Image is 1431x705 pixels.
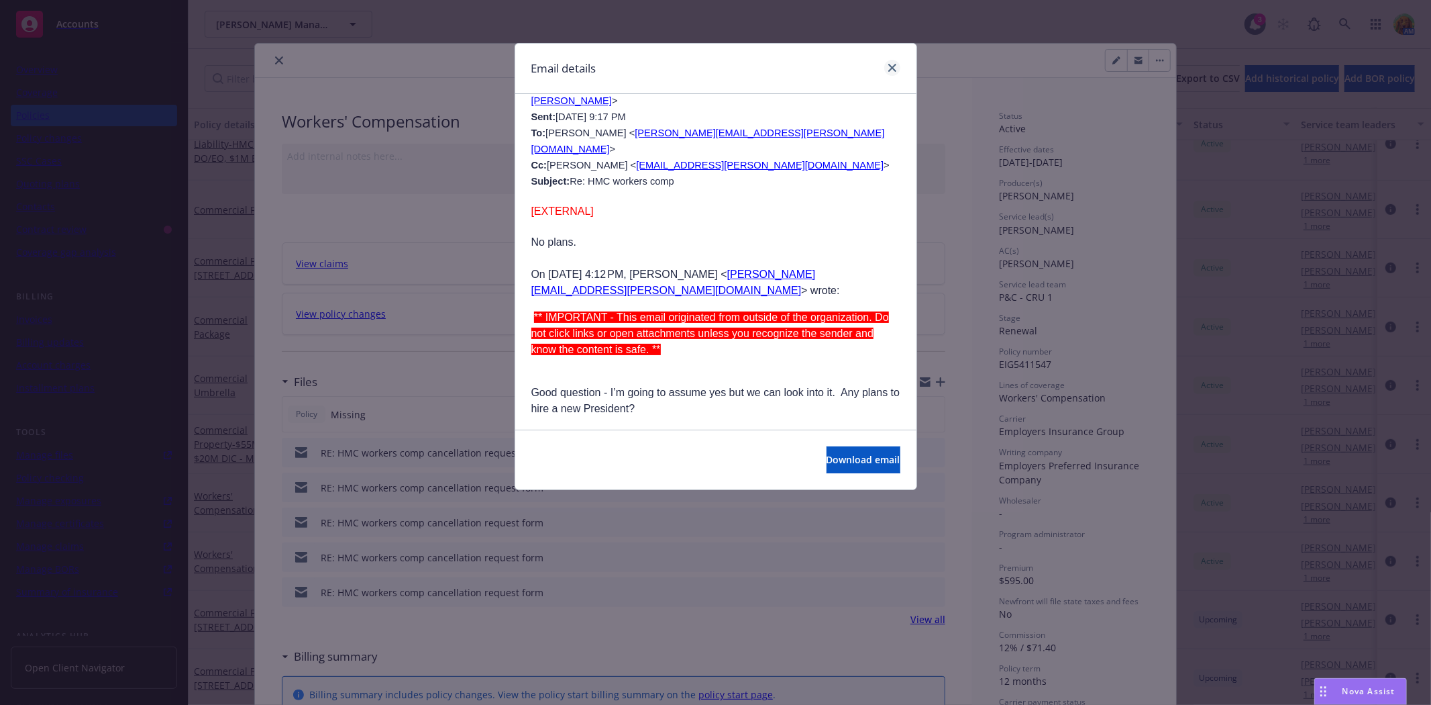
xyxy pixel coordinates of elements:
[1314,678,1407,705] button: Nova Assist
[531,385,900,417] p: Good question - I’m going to assume yes but we can look into it. Any plans to hire a new President?
[827,446,900,473] button: Download email
[827,453,900,466] span: Download email
[1342,686,1395,697] span: Nova Assist
[1315,679,1332,704] div: Drag to move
